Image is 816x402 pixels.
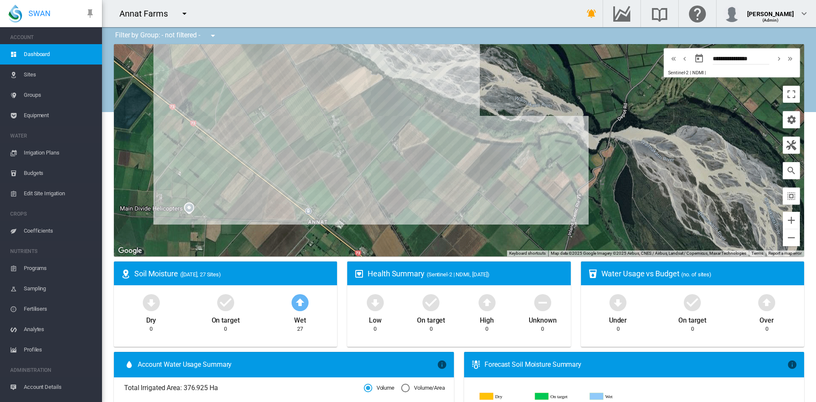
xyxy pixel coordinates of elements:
[759,312,774,325] div: Over
[150,325,153,333] div: 0
[649,8,670,19] md-icon: Search the knowledge base
[10,363,95,377] span: ADMINISTRATION
[786,166,796,176] md-icon: icon-magnify
[24,340,95,360] span: Profiles
[24,105,95,126] span: Equipment
[10,245,95,258] span: NUTRIENTS
[146,312,156,325] div: Dry
[533,292,553,312] md-icon: icon-minus-circle
[124,383,364,393] span: Total Irrigated Area: 376.925 Ha
[608,292,628,312] md-icon: icon-arrow-down-bold-circle
[10,207,95,221] span: CROPS
[783,188,800,205] button: icon-select-all
[768,251,802,256] a: Report a map error
[421,292,441,312] md-icon: icon-checkbox-marked-circle
[109,27,224,44] div: Filter by Group: - not filtered -
[751,251,763,256] a: Terms
[687,8,708,19] md-icon: Click here for help
[427,271,490,278] span: (Sentinel-2 | NDMI, [DATE])
[24,221,95,241] span: Coefficients
[24,377,95,397] span: Account Details
[215,292,236,312] md-icon: icon-checkbox-marked-circle
[680,53,689,64] md-icon: icon-chevron-left
[529,312,556,325] div: Unknown
[134,268,330,279] div: Soil Moisture
[124,360,134,370] md-icon: icon-water
[691,50,708,67] button: md-calendar
[756,292,777,312] md-icon: icon-arrow-up-bold-circle
[783,162,800,179] button: icon-magnify
[783,86,800,103] button: Toggle fullscreen view
[785,53,796,64] button: icon-chevron-double-right
[368,268,564,279] div: Health Summary
[138,360,437,369] span: Account Water Usage Summary
[785,53,795,64] md-icon: icon-chevron-double-right
[668,53,679,64] button: icon-chevron-double-left
[24,278,95,299] span: Sampling
[678,312,706,325] div: On target
[612,8,632,19] md-icon: Go to the Data Hub
[762,18,779,22] span: (Admin)
[669,53,678,64] md-icon: icon-chevron-double-left
[294,312,306,325] div: Wet
[609,312,627,325] div: Under
[787,360,797,370] md-icon: icon-information
[617,325,620,333] div: 0
[179,8,190,19] md-icon: icon-menu-down
[799,8,809,19] md-icon: icon-chevron-down
[682,292,703,312] md-icon: icon-checkbox-marked-circle
[783,212,800,229] button: Zoom in
[773,53,785,64] button: icon-chevron-right
[765,325,768,333] div: 0
[24,65,95,85] span: Sites
[290,292,310,312] md-icon: icon-arrow-up-bold-circle
[24,299,95,319] span: Fertilisers
[668,70,703,76] span: Sentinel-2 | NDMI
[116,245,144,256] img: Google
[364,384,394,392] md-radio-button: Volume
[28,8,51,19] span: SWAN
[723,5,740,22] img: profile.jpg
[583,5,600,22] button: icon-bell-ring
[354,269,364,279] md-icon: icon-heart-box-outline
[479,393,528,400] g: Dry
[24,85,95,105] span: Groups
[369,312,382,325] div: Low
[586,8,597,19] md-icon: icon-bell-ring
[176,5,193,22] button: icon-menu-down
[297,325,303,333] div: 27
[691,325,694,333] div: 0
[681,271,711,278] span: (no. of sites)
[85,8,95,19] md-icon: icon-pin
[471,360,481,370] md-icon: icon-thermometer-lines
[24,319,95,340] span: Analytes
[601,268,797,279] div: Water Usage vs Budget
[121,269,131,279] md-icon: icon-map-marker-radius
[588,269,598,279] md-icon: icon-cup-water
[705,70,706,76] span: |
[786,115,796,125] md-icon: icon-cog
[24,163,95,183] span: Budgets
[10,31,95,44] span: ACCOUNT
[119,8,176,20] div: Annat Farms
[485,325,488,333] div: 0
[24,44,95,65] span: Dashboard
[141,292,161,312] md-icon: icon-arrow-down-bold-circle
[541,325,544,333] div: 0
[116,245,144,256] a: Open this area in Google Maps (opens a new window)
[224,325,227,333] div: 0
[180,271,221,278] span: ([DATE], 27 Sites)
[365,292,385,312] md-icon: icon-arrow-down-bold-circle
[430,325,433,333] div: 0
[783,229,800,246] button: Zoom out
[535,393,583,400] g: On target
[24,143,95,163] span: Irrigation Plans
[679,53,690,64] button: icon-chevron-left
[204,27,221,44] button: icon-menu-down
[484,360,787,369] div: Forecast Soil Moisture Summary
[24,258,95,278] span: Programs
[417,312,445,325] div: On target
[480,312,494,325] div: High
[10,129,95,143] span: WATER
[212,312,240,325] div: On target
